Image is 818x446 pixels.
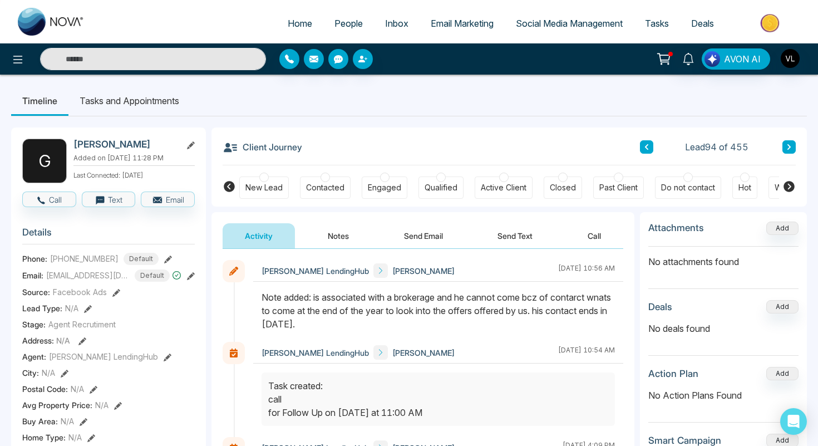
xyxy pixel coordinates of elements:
div: Contacted [306,182,344,193]
button: Activity [223,223,295,248]
button: Text [82,192,136,207]
img: Nova CRM Logo [18,8,85,36]
span: AVON AI [724,52,761,66]
span: Agent Recrutiment [48,318,116,330]
span: Default [135,269,170,282]
button: Send Email [382,223,465,248]
a: Home [277,13,323,34]
a: Inbox [374,13,420,34]
button: Add [766,222,799,235]
span: Inbox [385,18,408,29]
h3: Details [22,227,195,244]
span: Facebook Ads [53,286,107,298]
span: Default [124,253,159,265]
a: People [323,13,374,34]
p: No deals found [648,322,799,335]
a: Social Media Management [505,13,634,34]
span: Stage: [22,318,46,330]
button: Call [22,192,76,207]
span: Social Media Management [516,18,623,29]
a: Email Marketing [420,13,505,34]
div: Qualified [425,182,457,193]
span: N/A [95,399,109,411]
span: Phone: [22,253,47,264]
span: Lead Type: [22,302,62,314]
button: AVON AI [702,48,770,70]
span: N/A [42,367,55,379]
p: Added on [DATE] 11:28 PM [73,153,195,163]
img: User Avatar [781,49,800,68]
span: Buy Area : [22,415,58,427]
span: Deals [691,18,714,29]
p: No attachments found [648,247,799,268]
div: Warm [775,182,795,193]
h3: Client Journey [223,139,302,155]
button: Email [141,192,195,207]
span: Email Marketing [431,18,494,29]
button: Send Text [475,223,555,248]
span: [PHONE_NUMBER] [50,253,119,264]
span: Address: [22,335,70,346]
button: Add [766,300,799,313]
p: No Action Plans Found [648,389,799,402]
li: Timeline [11,86,68,116]
h3: Action Plan [648,368,698,379]
div: [DATE] 10:54 AM [558,345,615,360]
span: Email: [22,269,43,281]
span: N/A [68,432,82,443]
div: Do not contact [661,182,715,193]
span: [PERSON_NAME] LendingHub [49,351,158,362]
div: Hot [738,182,751,193]
span: N/A [65,302,78,314]
span: N/A [71,383,84,395]
div: Open Intercom Messenger [780,408,807,435]
span: [PERSON_NAME] LendingHub [262,265,369,277]
span: People [334,18,363,29]
span: Postal Code : [22,383,68,395]
div: Engaged [368,182,401,193]
span: Agent: [22,351,46,362]
div: [DATE] 10:56 AM [558,263,615,278]
button: Add [766,367,799,380]
img: Lead Flow [704,51,720,67]
h3: Smart Campaign [648,435,721,446]
span: N/A [56,336,70,345]
span: Home [288,18,312,29]
button: Call [565,223,623,248]
h2: [PERSON_NAME] [73,139,177,150]
span: [PERSON_NAME] [392,265,455,277]
span: [PERSON_NAME] LendingHub [262,347,369,359]
span: Tasks [645,18,669,29]
h3: Attachments [648,222,704,233]
span: Add [766,223,799,232]
span: Source: [22,286,50,298]
button: Notes [305,223,371,248]
span: Lead 94 of 455 [685,140,748,154]
img: Market-place.gif [731,11,811,36]
span: [PERSON_NAME] [392,347,455,359]
div: Closed [550,182,576,193]
div: New Lead [245,182,283,193]
a: Deals [680,13,725,34]
div: G [22,139,67,183]
a: Tasks [634,13,680,34]
h3: Deals [648,301,672,312]
div: Active Client [481,182,526,193]
div: Past Client [599,182,638,193]
span: Home Type : [22,432,66,443]
span: [EMAIL_ADDRESS][DOMAIN_NAME] [46,269,130,281]
span: Avg Property Price : [22,399,92,411]
p: Last Connected: [DATE] [73,168,195,180]
li: Tasks and Appointments [68,86,190,116]
span: N/A [61,415,74,427]
span: City : [22,367,39,379]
